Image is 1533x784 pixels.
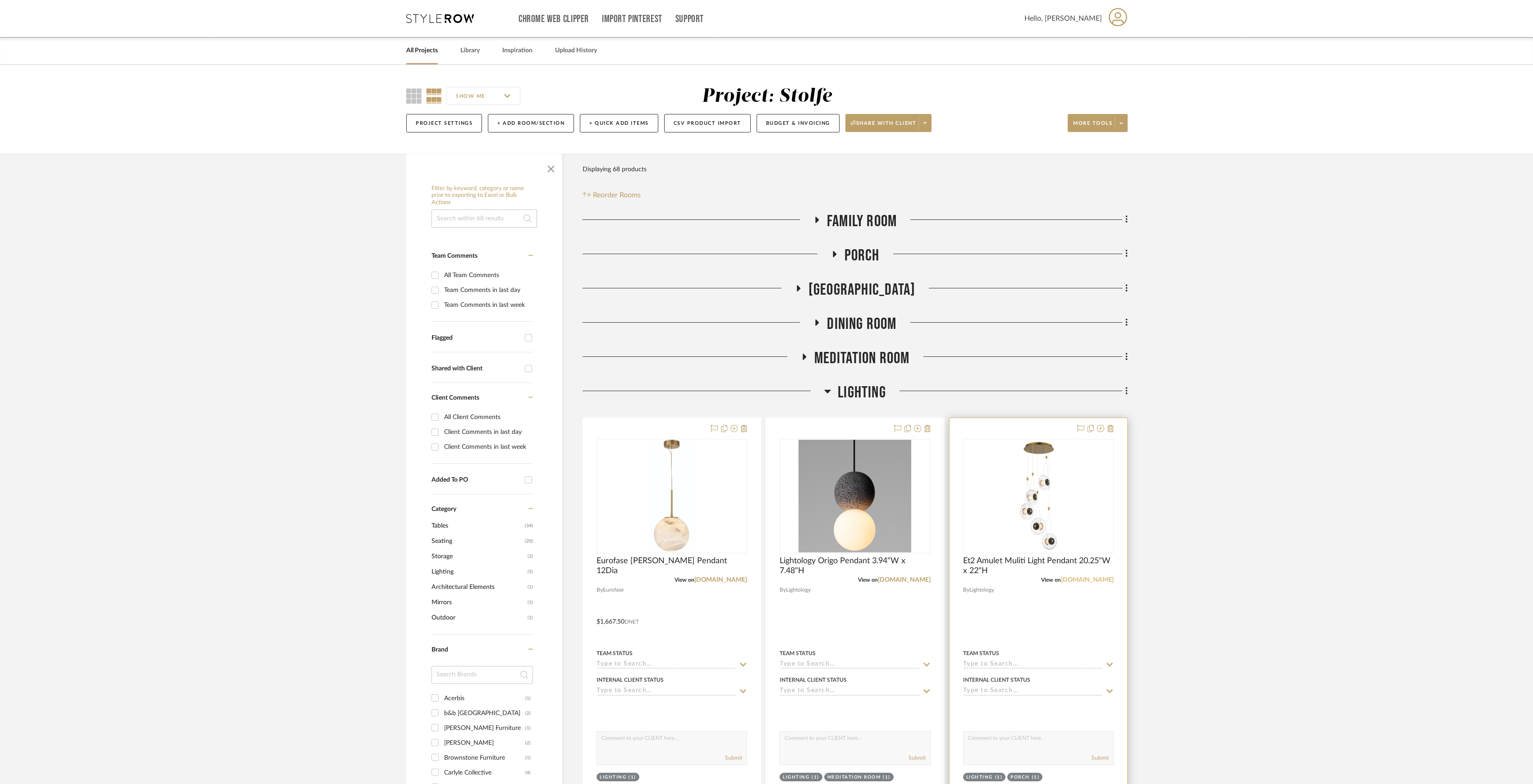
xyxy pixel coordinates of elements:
a: [DOMAIN_NAME] [694,577,747,583]
div: Project: Stolfe [702,87,832,106]
a: Library [460,45,480,57]
span: Lightology [969,586,994,594]
span: (1) [528,580,533,594]
div: (1) [883,774,890,781]
span: Seating [431,533,523,549]
div: Shared with Client [431,365,520,373]
span: (1) [528,595,533,610]
a: All Projects [406,45,438,57]
div: Added To PO [431,476,520,484]
a: [DOMAIN_NAME] [1061,577,1114,583]
div: All Client Comments [444,410,531,424]
span: (5) [528,565,533,579]
div: Team Status [780,649,816,657]
div: b&b [GEOGRAPHIC_DATA] [444,706,525,720]
span: Dining Room [827,315,896,334]
a: Chrome Web Clipper [519,15,589,23]
span: By [597,586,603,594]
div: (1) [812,774,819,781]
a: Support [675,15,704,23]
button: More tools [1068,114,1128,132]
button: Share with client [845,114,932,132]
span: (34) [525,519,533,533]
span: By [963,586,969,594]
span: More tools [1073,120,1112,133]
div: Lighting [600,774,626,781]
div: (1) [525,751,531,765]
div: Team Status [597,649,633,657]
input: Type to Search… [963,687,1103,696]
div: [PERSON_NAME] Furniture [444,721,525,735]
button: Budget & Invoicing [757,114,840,132]
img: Eurofase Kepler Pendant 12Dia [615,440,728,552]
div: Lighting [783,774,809,781]
div: (1) [525,721,531,735]
div: 0 [964,439,1113,553]
div: 0 [780,439,930,553]
div: Lighting [966,774,993,781]
span: Tables [431,518,523,533]
h6: Filter by keyword, category or name prior to exporting to Excel or Bulk Actions [431,185,537,206]
button: Reorder Rooms [583,190,641,201]
span: Outdoor [431,610,525,625]
span: Meditation Room [814,349,910,368]
div: (1) [629,774,636,781]
span: Architectural Elements [431,579,525,595]
span: Client Comments [431,395,479,401]
span: Lighting [838,383,886,402]
div: (2) [525,736,531,750]
input: Type to Search… [963,661,1103,669]
div: [PERSON_NAME] [444,736,525,750]
div: Internal Client Status [963,676,1030,684]
span: Eurofase [PERSON_NAME] Pendant 12Dia [597,556,747,576]
span: (1) [528,611,533,625]
input: Type to Search… [597,661,736,669]
span: Share with client [851,120,917,133]
div: (2) [525,706,531,720]
button: Submit [909,754,926,762]
img: Lightology Origo Pendant 3.94"W x 7.48"H [799,440,911,552]
button: CSV Product Import [664,114,751,132]
span: Lighting [431,564,525,579]
span: Porch [845,246,880,265]
div: (1) [525,691,531,706]
button: Project Settings [406,114,482,132]
span: Hello, [PERSON_NAME] [1024,13,1102,24]
span: Mirrors [431,595,525,610]
input: Type to Search… [780,687,919,696]
button: Submit [725,754,742,762]
span: Eurofase [603,586,624,594]
div: Acerbis [444,691,525,706]
span: View on [675,577,694,583]
div: Client Comments in last week [444,440,531,454]
span: View on [858,577,878,583]
a: [DOMAIN_NAME] [878,577,931,583]
span: By [780,586,786,594]
button: Close [542,158,560,176]
input: Search Brands [431,666,533,684]
span: Reorder Rooms [593,190,641,201]
img: Et2 Amulet Muliti Light Pendant 20.25"W x 22"H [982,440,1095,552]
button: + Add Room/Section [488,114,574,132]
span: [GEOGRAPHIC_DATA] [808,280,915,300]
span: (3) [528,549,533,564]
input: Type to Search… [597,687,736,696]
input: Type to Search… [780,661,919,669]
button: Submit [1092,754,1109,762]
div: Team Status [963,649,999,657]
button: + Quick Add Items [580,114,658,132]
span: Lightology [786,586,811,594]
span: Storage [431,549,525,564]
div: Meditation Room [827,774,881,781]
div: (4) [525,766,531,780]
a: Upload History [555,45,597,57]
span: Et2 Amulet Muliti Light Pendant 20.25"W x 22"H [963,556,1114,576]
span: Family Room [827,212,897,231]
div: Brownstone Furniture [444,751,525,765]
input: Search within 68 results [431,210,537,228]
span: Team Comments [431,253,477,259]
div: (1) [995,774,1003,781]
div: Carlyle Collective [444,766,525,780]
div: (1) [1032,774,1040,781]
div: Displaying 68 products [583,160,647,178]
